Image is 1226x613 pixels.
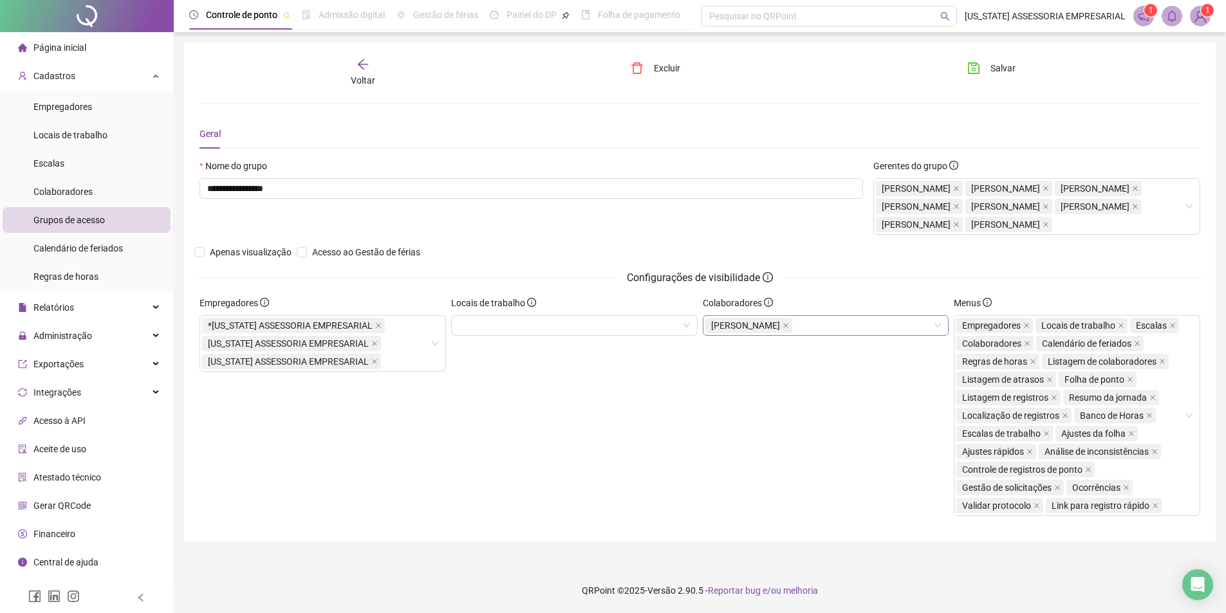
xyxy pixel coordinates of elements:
span: Empregadores [33,102,92,112]
span: close [1034,502,1040,509]
span: info-circle [260,298,269,307]
span: close [1132,203,1138,210]
span: Resumo da jornada [1069,392,1147,403]
span: Painel do DP [506,10,557,20]
span: home [18,43,27,52]
sup: 1 [1144,4,1157,17]
span: ALYCE DA ROCHA SANTOS [876,199,963,214]
span: [PERSON_NAME] [971,199,1040,214]
span: close [953,221,960,228]
span: Versão [647,585,676,596]
span: info-circle [527,298,536,307]
span: [PERSON_NAME] [1061,181,1129,196]
span: close [1151,448,1158,455]
span: Banco de Horas [1080,410,1144,421]
span: GISLENE PEREIRA DA SILVA [965,181,1052,196]
span: Análise de inconsistências [1045,446,1149,457]
span: clock-circle [189,10,198,19]
span: close [1054,484,1061,491]
span: GABRIEL LIMA EVANGELISTA [1055,181,1142,196]
span: info-circle [949,161,958,170]
span: Escalas de trabalho [962,428,1041,439]
span: 1 [1205,6,1210,15]
span: Administração [33,331,92,341]
span: Atestado técnico [33,472,101,482]
span: close [1046,376,1053,383]
span: close [1043,185,1049,192]
span: MONTANA ASSESSORIA EMPRESARIAL [202,354,381,369]
span: info-circle [764,298,773,307]
span: Escalas [1136,320,1167,331]
span: close [1152,502,1158,509]
span: close [1030,358,1036,365]
span: Financeiro [33,529,75,539]
span: api [18,416,27,425]
span: Controle de ponto [206,10,277,20]
span: close [1123,484,1129,491]
span: book [581,10,590,19]
span: [PERSON_NAME] [971,181,1040,196]
span: Exportações [33,359,84,369]
span: Empregadores [962,320,1021,331]
span: [PERSON_NAME] [882,181,951,196]
span: close [1132,185,1138,192]
span: Gestão de solicitações [962,482,1052,493]
span: dashboard [490,10,499,19]
span: lock [18,331,27,340]
span: [PERSON_NAME] [882,199,951,214]
span: linkedin [48,590,60,603]
span: sun [396,10,405,19]
span: CYNTHIA LUZIA BATIST VIEIRA [876,181,963,196]
span: [PERSON_NAME] [971,217,1040,232]
span: [US_STATE] ASSESSORIA EMPRESARIAL [965,9,1126,23]
div: Open Intercom Messenger [1182,569,1213,600]
span: Acesso ao Gestão de férias [307,245,425,259]
span: close [953,203,960,210]
span: Central de ajuda [33,557,98,567]
span: sync [18,388,27,397]
span: Folha de pagamento [598,10,680,20]
span: Validar protocolo [962,500,1031,511]
span: [PERSON_NAME] [1061,199,1129,214]
span: Controle de registros de ponto [962,464,1082,475]
span: file-done [302,10,311,19]
span: qrcode [18,501,27,510]
span: Configurações de visibilidade [617,270,783,286]
span: Ocorrências [1072,482,1120,493]
span: *MONTANA ASSESSORIA EMPRESARIAL [202,318,385,333]
span: *[US_STATE] ASSESSORIA EMPRESARIAL [208,318,373,333]
span: Localização de registros [962,410,1059,421]
span: Excluir [654,61,680,75]
span: Locais de trabalho [451,296,536,310]
span: pushpin [283,12,290,19]
span: left [136,593,145,602]
span: Empregadores [200,296,269,310]
span: Página inicial [33,42,86,53]
span: solution [18,473,27,482]
span: Colaboradores [703,296,773,310]
span: close [1085,466,1091,473]
span: dollar [18,529,27,538]
img: 89980 [1191,6,1210,26]
span: Salvar [990,61,1016,75]
span: HUGO SILVA GARCIA [1055,199,1142,214]
span: Folha de ponto [1064,374,1124,385]
span: file [18,303,27,312]
span: 1 [1149,6,1153,15]
span: close [371,358,378,365]
span: Menus [954,296,992,310]
span: notification [1138,10,1149,22]
label: Nome do grupo [200,159,275,173]
span: close [1159,358,1166,365]
span: Locais de trabalho [1041,320,1115,331]
span: Link para registro rápido [1052,500,1149,511]
span: Relatórios [33,302,74,313]
span: Colaboradores [962,338,1021,349]
span: Calendário de feriados [33,243,123,253]
span: Locais de trabalho [33,130,107,140]
footer: QRPoint © 2025 - 2.90.5 - [174,568,1226,613]
span: close [1169,322,1176,329]
span: Calendário de feriados [1042,338,1131,349]
span: facebook [28,590,41,603]
span: Escalas [33,158,64,169]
